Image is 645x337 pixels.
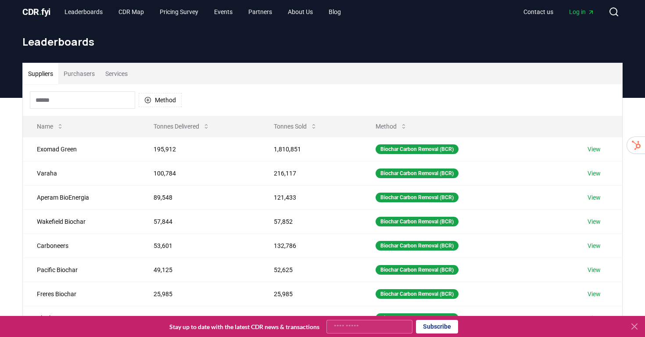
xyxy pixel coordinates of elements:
[376,217,459,226] div: Biochar Carbon Removal (BCR)
[23,185,140,209] td: Aperam BioEnergia
[39,7,42,17] span: .
[569,7,595,16] span: Log in
[516,4,560,20] a: Contact us
[588,193,601,202] a: View
[23,306,140,330] td: Planboo
[260,209,362,233] td: 57,852
[516,4,602,20] nav: Main
[147,118,217,135] button: Tonnes Delivered
[207,4,240,20] a: Events
[322,4,348,20] a: Blog
[260,161,362,185] td: 216,117
[260,137,362,161] td: 1,810,851
[588,314,601,323] a: View
[588,169,601,178] a: View
[260,306,362,330] td: 34,137
[139,93,182,107] button: Method
[140,209,259,233] td: 57,844
[376,193,459,202] div: Biochar Carbon Removal (BCR)
[260,258,362,282] td: 52,625
[23,282,140,306] td: Freres Biochar
[376,313,459,323] div: Biochar Carbon Removal (BCR)
[140,306,259,330] td: 23,320
[140,161,259,185] td: 100,784
[23,209,140,233] td: Wakefield Biochar
[140,233,259,258] td: 53,601
[376,144,459,154] div: Biochar Carbon Removal (BCR)
[58,63,100,84] button: Purchasers
[376,241,459,251] div: Biochar Carbon Removal (BCR)
[30,118,71,135] button: Name
[23,233,140,258] td: Carboneers
[22,6,50,18] a: CDR.fyi
[588,265,601,274] a: View
[260,185,362,209] td: 121,433
[153,4,205,20] a: Pricing Survey
[23,258,140,282] td: Pacific Biochar
[260,282,362,306] td: 25,985
[23,63,58,84] button: Suppliers
[140,185,259,209] td: 89,548
[140,282,259,306] td: 25,985
[22,7,50,17] span: CDR fyi
[100,63,133,84] button: Services
[241,4,279,20] a: Partners
[260,233,362,258] td: 132,786
[57,4,348,20] nav: Main
[588,145,601,154] a: View
[369,118,414,135] button: Method
[23,137,140,161] td: Exomad Green
[267,118,324,135] button: Tonnes Sold
[376,289,459,299] div: Biochar Carbon Removal (BCR)
[281,4,320,20] a: About Us
[22,35,623,49] h1: Leaderboards
[562,4,602,20] a: Log in
[588,241,601,250] a: View
[588,217,601,226] a: View
[140,258,259,282] td: 49,125
[111,4,151,20] a: CDR Map
[23,161,140,185] td: Varaha
[376,265,459,275] div: Biochar Carbon Removal (BCR)
[376,168,459,178] div: Biochar Carbon Removal (BCR)
[588,290,601,298] a: View
[140,137,259,161] td: 195,912
[57,4,110,20] a: Leaderboards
